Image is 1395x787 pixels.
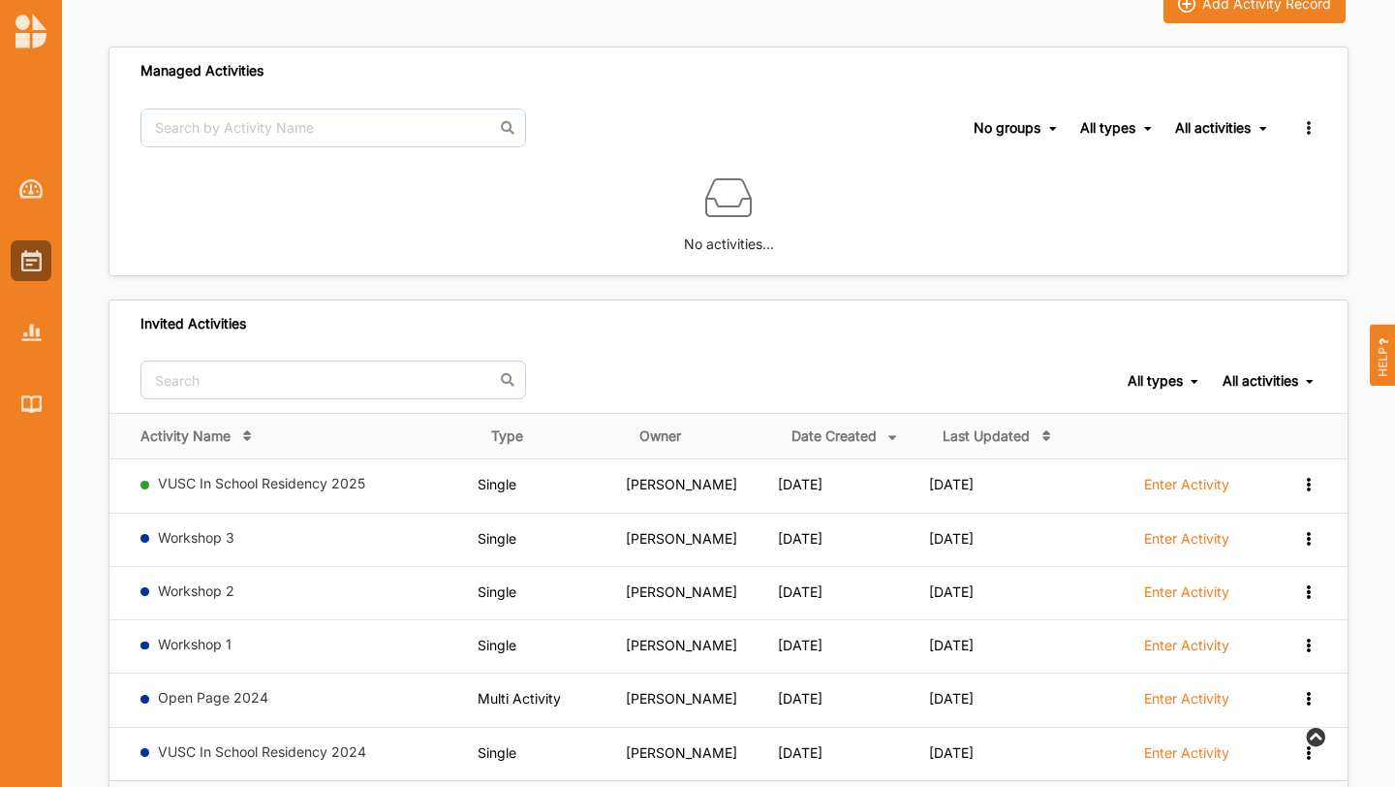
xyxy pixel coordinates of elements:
[778,637,822,653] span: [DATE]
[158,582,234,599] a: Workshop 2
[929,744,974,761] span: [DATE]
[778,690,822,707] span: [DATE]
[626,583,737,600] span: [PERSON_NAME]
[158,743,366,760] a: VUSC In School Residency 2024
[974,119,1040,137] div: No groups
[1144,530,1229,548] label: Enter Activity
[478,476,516,492] span: Single
[626,690,737,707] span: [PERSON_NAME]
[158,475,365,491] a: VUSC In School Residency 2025
[478,744,516,761] span: Single
[478,414,626,459] th: Type
[626,476,737,492] span: [PERSON_NAME]
[929,690,974,707] span: [DATE]
[684,221,774,255] label: No activities…
[1175,119,1251,137] div: All activities
[140,361,526,399] input: Search
[929,583,974,600] span: [DATE]
[1223,372,1298,390] div: All activities
[778,583,822,600] span: [DATE]
[15,14,46,48] img: logo
[1144,743,1229,772] a: Enter Activity
[778,530,822,547] span: [DATE]
[158,689,268,706] a: Open Page 2024
[1144,582,1229,612] a: Enter Activity
[158,529,234,546] a: Workshop 3
[140,109,526,147] input: Search by Activity Name
[140,315,246,332] div: Invited Activities
[626,414,778,459] th: Owner
[705,174,752,221] img: box
[21,395,42,412] img: Library
[1144,475,1229,504] a: Enter Activity
[19,179,44,199] img: Dashboard
[943,427,1030,445] div: Last Updated
[626,744,737,761] span: [PERSON_NAME]
[140,427,231,445] div: Activity Name
[1144,636,1229,665] a: Enter Activity
[929,637,974,653] span: [DATE]
[626,530,737,547] span: [PERSON_NAME]
[478,530,516,547] span: Single
[1128,372,1183,390] div: All types
[1144,583,1229,601] label: Enter Activity
[478,690,561,707] span: Multi Activity
[1144,744,1229,762] label: Enter Activity
[929,530,974,547] span: [DATE]
[778,744,822,761] span: [DATE]
[626,637,737,653] span: [PERSON_NAME]
[21,250,42,271] img: Activities
[791,427,877,445] div: Date Created
[778,476,822,492] span: [DATE]
[929,476,974,492] span: [DATE]
[11,169,51,209] a: Dashboard
[158,636,232,652] a: Workshop 1
[1144,476,1229,493] label: Enter Activity
[140,62,263,79] div: Managed Activities
[21,324,42,340] img: Reports
[478,637,516,653] span: Single
[1144,637,1229,654] label: Enter Activity
[478,583,516,600] span: Single
[11,312,51,353] a: Reports
[11,240,51,281] a: Activities
[1144,529,1229,558] a: Enter Activity
[1144,690,1229,708] label: Enter Activity
[1080,119,1135,137] div: All types
[11,384,51,425] a: Library
[1144,689,1229,718] a: Enter Activity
